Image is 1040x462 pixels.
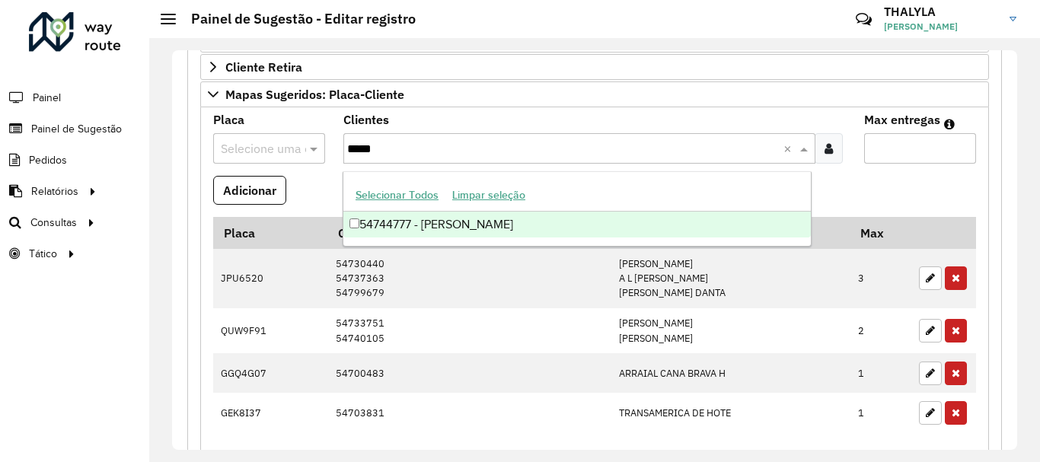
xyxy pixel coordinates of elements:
span: Relatórios [31,183,78,199]
span: [PERSON_NAME] [884,20,998,33]
td: 54700483 [328,353,611,393]
td: JPU6520 [213,249,328,308]
span: Clear all [783,139,796,158]
td: 1 [850,393,911,432]
td: 1 [850,353,911,393]
td: 54730440 54737363 54799679 [328,249,611,308]
td: QUW9F91 [213,308,328,353]
span: Mapas Sugeridos: Placa-Cliente [225,88,404,100]
a: Mapas Sugeridos: Placa-Cliente [200,81,989,107]
em: Máximo de clientes que serão colocados na mesma rota com os clientes informados [944,118,955,130]
span: Tático [29,246,57,262]
span: Consultas [30,215,77,231]
td: 54703831 [328,393,611,432]
span: Pedidos [29,152,67,168]
td: 3 [850,249,911,308]
a: Contato Rápido [847,3,880,36]
div: 54744777 - [PERSON_NAME] [343,212,811,237]
td: ARRAIAL CANA BRAVA H [611,353,850,393]
td: GEK8I37 [213,393,328,432]
td: 2 [850,308,911,353]
h3: THALYLA [884,5,998,19]
span: Cliente Retira [225,61,302,73]
th: Max [850,217,911,249]
button: Selecionar Todos [349,183,445,207]
button: Adicionar [213,176,286,205]
span: Painel [33,90,61,106]
label: Max entregas [864,110,940,129]
td: [PERSON_NAME] [PERSON_NAME] [611,308,850,353]
th: Código Cliente [328,217,611,249]
th: Placa [213,217,328,249]
td: [PERSON_NAME] A L [PERSON_NAME] [PERSON_NAME] DANTA [611,249,850,308]
h2: Painel de Sugestão - Editar registro [176,11,416,27]
td: TRANSAMERICA DE HOTE [611,393,850,432]
a: Cliente Retira [200,54,989,80]
label: Placa [213,110,244,129]
span: Painel de Sugestão [31,121,122,137]
ng-dropdown-panel: Options list [343,171,812,247]
label: Clientes [343,110,389,129]
button: Limpar seleção [445,183,532,207]
td: 54733751 54740105 [328,308,611,353]
td: GGQ4G07 [213,353,328,393]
